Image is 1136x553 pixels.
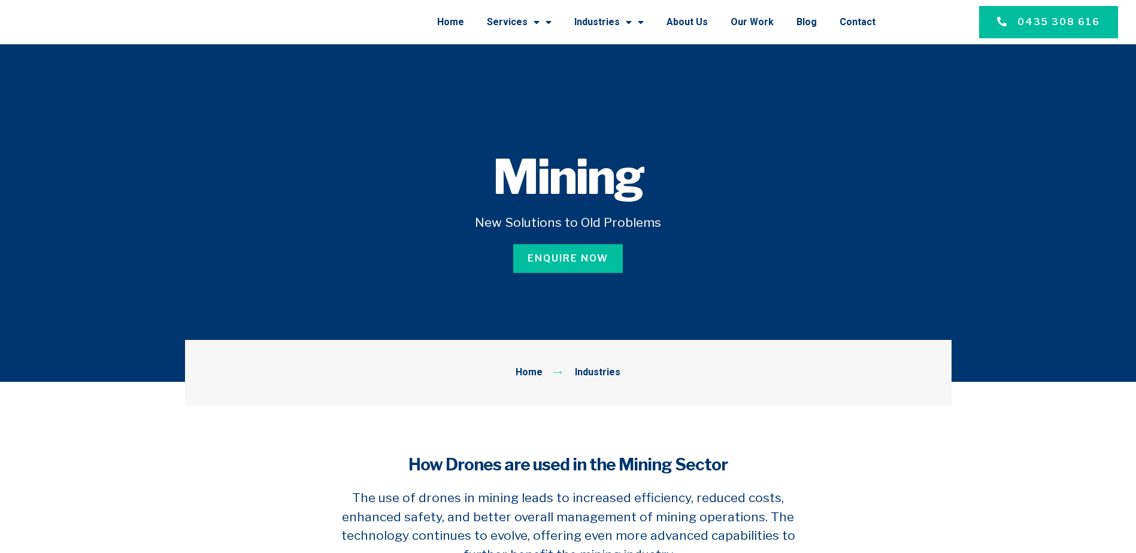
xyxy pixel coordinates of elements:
h5: New Solutions to Old Problems [210,213,926,232]
span: Enquire Now [528,251,608,266]
span: Industries [572,365,620,381]
a: Our Work [731,7,774,38]
a: 0435 308 616 [979,6,1118,38]
a: Home [516,365,543,381]
a: Blog [796,7,817,38]
span: 0435 308 616 [1017,15,1100,29]
a: Enquire Now [513,244,623,273]
nav: Menu [193,7,876,38]
a: Services [487,7,552,38]
a: About Us [667,7,708,38]
h1: Mining [210,153,926,201]
a: Industries [552,365,621,381]
a: Contact [840,7,876,38]
a: Home [437,7,464,38]
h4: How Drones are used in the Mining Sector [323,453,814,476]
img: Final-Logo copy [36,9,160,36]
a: Industries [574,7,644,38]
